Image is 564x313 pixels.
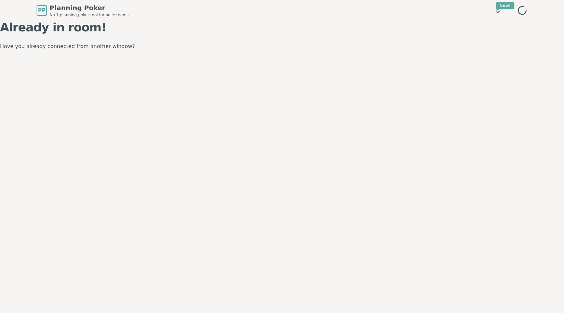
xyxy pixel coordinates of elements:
a: PPPlanning PokerNo.1 planning poker tool for agile teams [37,3,129,18]
span: PP [38,7,45,14]
div: New! [496,2,514,9]
button: New! [492,5,504,16]
span: Planning Poker [50,3,129,12]
span: No.1 planning poker tool for agile teams [50,12,129,18]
